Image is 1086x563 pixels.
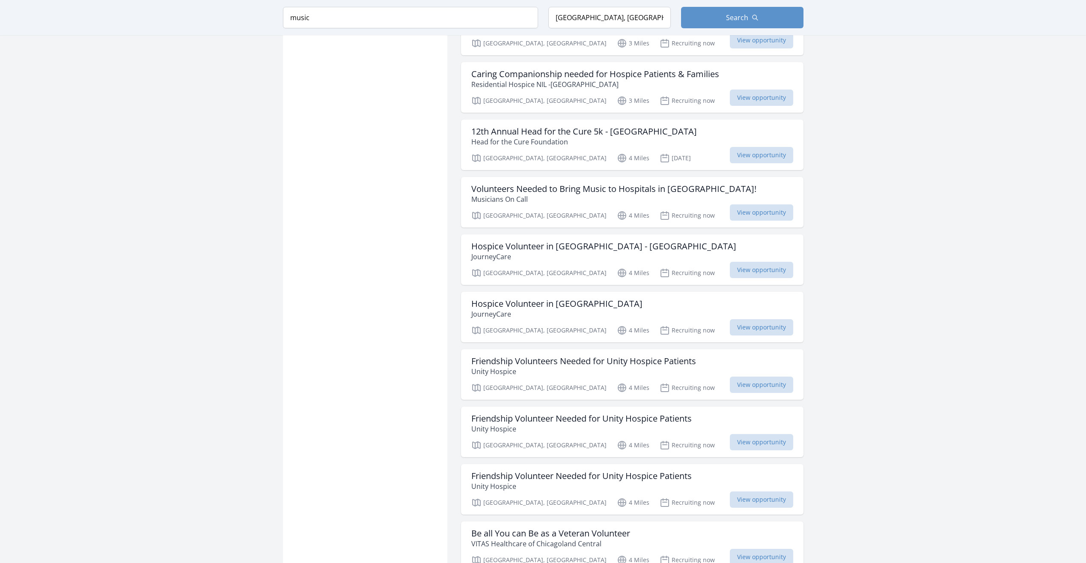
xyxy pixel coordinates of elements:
[461,407,803,457] a: Friendship Volunteer Needed for Unity Hospice Patients Unity Hospice [GEOGRAPHIC_DATA], [GEOGRAPH...
[730,377,793,393] span: View opportunity
[471,241,736,252] h3: Hospice Volunteer in [GEOGRAPHIC_DATA] - [GEOGRAPHIC_DATA]
[471,383,607,393] p: [GEOGRAPHIC_DATA], [GEOGRAPHIC_DATA]
[471,497,607,508] p: [GEOGRAPHIC_DATA], [GEOGRAPHIC_DATA]
[471,528,630,539] h3: Be all You can Be as a Veteran Volunteer
[471,38,607,48] p: [GEOGRAPHIC_DATA], [GEOGRAPHIC_DATA]
[471,309,643,319] p: JourneyCare
[660,268,715,278] p: Recruiting now
[730,90,793,106] span: View opportunity
[660,325,715,335] p: Recruiting now
[617,96,649,106] p: 3 Miles
[471,69,719,79] h3: Caring Companionship needed for Hospice Patients & Families
[617,38,649,48] p: 3 Miles
[548,7,671,28] input: Location
[617,325,649,335] p: 4 Miles
[471,424,692,434] p: Unity Hospice
[283,7,538,28] input: Keyword
[461,177,803,228] a: Volunteers Needed to Bring Music to Hospitals in [GEOGRAPHIC_DATA]! Musicians On Call [GEOGRAPHIC...
[471,184,756,194] h3: Volunteers Needed to Bring Music to Hospitals in [GEOGRAPHIC_DATA]!
[471,137,697,147] p: Head for the Cure Foundation
[660,153,691,163] p: [DATE]
[471,356,696,366] h3: Friendship Volunteers Needed for Unity Hospice Patients
[471,299,643,309] h3: Hospice Volunteer in [GEOGRAPHIC_DATA]
[726,12,748,23] span: Search
[461,120,803,170] a: 12th Annual Head for the Cure 5k - [GEOGRAPHIC_DATA] Head for the Cure Foundation [GEOGRAPHIC_DAT...
[660,210,715,221] p: Recruiting now
[471,252,736,262] p: JourneyCare
[730,319,793,335] span: View opportunity
[617,497,649,508] p: 4 Miles
[471,126,697,137] h3: 12th Annual Head for the Cure 5k - [GEOGRAPHIC_DATA]
[730,434,793,450] span: View opportunity
[471,268,607,278] p: [GEOGRAPHIC_DATA], [GEOGRAPHIC_DATA]
[471,413,692,424] h3: Friendship Volunteer Needed for Unity Hospice Patients
[461,62,803,113] a: Caring Companionship needed for Hospice Patients & Families Residential Hospice NIL -[GEOGRAPHIC_...
[730,204,793,221] span: View opportunity
[471,325,607,335] p: [GEOGRAPHIC_DATA], [GEOGRAPHIC_DATA]
[660,383,715,393] p: Recruiting now
[617,383,649,393] p: 4 Miles
[471,79,719,90] p: Residential Hospice NIL -[GEOGRAPHIC_DATA]
[730,262,793,278] span: View opportunity
[471,440,607,450] p: [GEOGRAPHIC_DATA], [GEOGRAPHIC_DATA]
[660,96,715,106] p: Recruiting now
[471,210,607,221] p: [GEOGRAPHIC_DATA], [GEOGRAPHIC_DATA]
[471,481,692,491] p: Unity Hospice
[471,194,756,204] p: Musicians On Call
[461,292,803,342] a: Hospice Volunteer in [GEOGRAPHIC_DATA] JourneyCare [GEOGRAPHIC_DATA], [GEOGRAPHIC_DATA] 4 Miles R...
[617,153,649,163] p: 4 Miles
[617,268,649,278] p: 4 Miles
[681,7,803,28] button: Search
[461,234,803,285] a: Hospice Volunteer in [GEOGRAPHIC_DATA] - [GEOGRAPHIC_DATA] JourneyCare [GEOGRAPHIC_DATA], [GEOGRA...
[471,96,607,106] p: [GEOGRAPHIC_DATA], [GEOGRAPHIC_DATA]
[730,147,793,163] span: View opportunity
[730,32,793,48] span: View opportunity
[660,440,715,450] p: Recruiting now
[471,539,630,549] p: VITAS Healthcare of Chicagoland Central
[660,497,715,508] p: Recruiting now
[617,210,649,221] p: 4 Miles
[471,366,696,377] p: Unity Hospice
[660,38,715,48] p: Recruiting now
[461,464,803,515] a: Friendship Volunteer Needed for Unity Hospice Patients Unity Hospice [GEOGRAPHIC_DATA], [GEOGRAPH...
[471,153,607,163] p: [GEOGRAPHIC_DATA], [GEOGRAPHIC_DATA]
[471,471,692,481] h3: Friendship Volunteer Needed for Unity Hospice Patients
[617,440,649,450] p: 4 Miles
[730,491,793,508] span: View opportunity
[461,349,803,400] a: Friendship Volunteers Needed for Unity Hospice Patients Unity Hospice [GEOGRAPHIC_DATA], [GEOGRAP...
